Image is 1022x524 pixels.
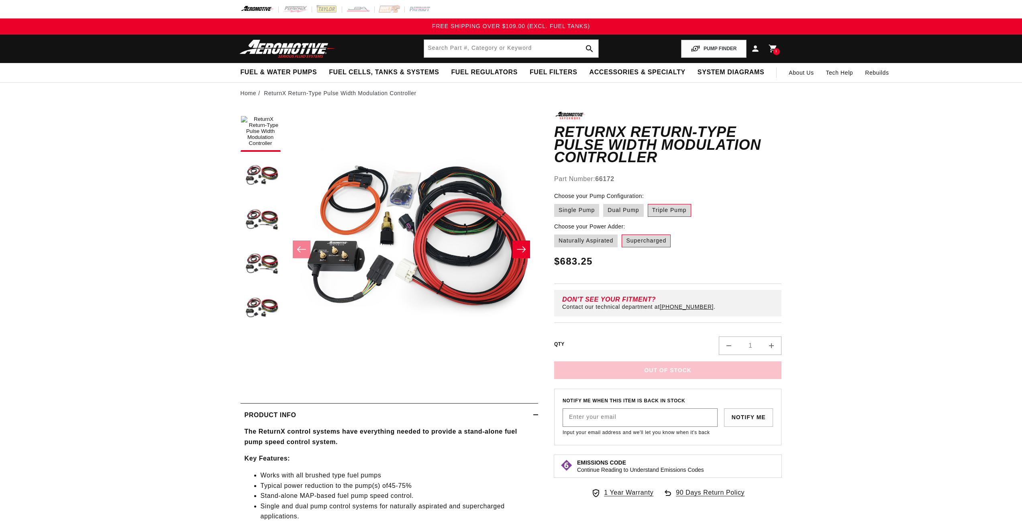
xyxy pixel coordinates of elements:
span: FREE SHIPPING OVER $109.00 (EXCL. FUEL TANKS) [432,23,590,29]
span: Accessories & Specialty [590,68,685,77]
span: Fuel Regulators [451,68,517,77]
summary: Fuel & Water Pumps [235,63,323,82]
strong: The ReturnX control systems have everything needed to provide a stand-alone fuel pump speed contr... [245,428,517,445]
media-gallery: Gallery Viewer [241,112,538,387]
button: PUMP FINDER [681,40,746,58]
img: Aeromotive [237,39,338,58]
input: Search by Part Number, Category or Keyword [424,40,598,57]
summary: Accessories & Specialty [583,63,692,82]
li: ReturnX Return-Type Pulse Width Modulation Controller [264,89,416,98]
span: Notify me when this item is back in stock [563,397,773,405]
li: Typical power reduction to the pump(s) of [261,481,534,491]
button: Notify Me [724,408,773,427]
span: 1 [775,48,777,55]
summary: Fuel Regulators [445,63,523,82]
a: 90 Days Return Policy [663,487,745,506]
label: Naturally Aspirated [554,234,618,247]
span: 90 Days Return Policy [676,487,745,506]
input: Enter your email [563,409,717,426]
div: Part Number: [554,174,782,184]
button: Load image 2 in gallery view [241,156,281,196]
label: Single Pump [554,204,599,217]
span: System Diagrams [698,68,764,77]
a: [PHONE_NUMBER] [660,304,714,310]
h1: ReturnX Return-Type Pulse Width Modulation Controller [554,126,782,164]
a: About Us [783,63,820,82]
button: Load image 3 in gallery view [241,200,281,240]
div: Don't See Your Fitment? [562,296,777,303]
summary: Rebuilds [859,63,895,82]
summary: Product Info [241,404,538,427]
button: Slide right [512,241,530,258]
strong: Emissions Code [577,459,626,466]
span: About Us [789,69,814,76]
a: 1 Year Warranty [591,487,653,498]
span: Fuel Filters [530,68,577,77]
span: 1 Year Warranty [604,487,653,498]
span: Input your email address and we'll let you know when it's back [563,430,710,435]
label: Triple Pump [648,204,691,217]
img: Emissions code [560,459,573,472]
strong: Key Features: [245,455,290,462]
li: Works with all brushed type fuel pumps [261,470,534,481]
label: Supercharged [622,234,671,247]
button: Load image 1 in gallery view [241,112,281,152]
button: Slide left [293,241,310,258]
summary: Fuel Filters [524,63,583,82]
summary: Fuel Cells, Tanks & Systems [323,63,445,82]
h2: Product Info [245,410,296,420]
span: 45-75% [388,482,412,489]
li: Single and dual pump control systems for naturally aspirated and supercharged applications. [261,501,534,522]
button: Emissions CodeContinue Reading to Understand Emissions Codes [577,459,704,473]
a: Home [241,89,257,98]
legend: Choose your Pump Configuration: [554,192,645,200]
span: Fuel Cells, Tanks & Systems [329,68,439,77]
strong: 66172 [595,175,614,182]
button: search button [581,40,598,57]
label: QTY [554,341,565,348]
p: Continue Reading to Understand Emissions Codes [577,466,704,473]
button: Load image 4 in gallery view [241,244,281,284]
legend: Choose your Power Adder: [554,222,626,231]
span: Rebuilds [865,68,889,77]
summary: Tech Help [820,63,859,82]
label: Dual Pump [603,204,643,217]
p: Contact our technical department at . [562,304,716,310]
span: Fuel & Water Pumps [241,68,317,77]
nav: breadcrumbs [241,89,782,98]
span: Tech Help [826,68,853,77]
summary: System Diagrams [692,63,770,82]
button: Load image 5 in gallery view [241,288,281,328]
span: $683.25 [554,254,593,269]
li: Stand-alone MAP-based fuel pump speed control. [261,491,534,501]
